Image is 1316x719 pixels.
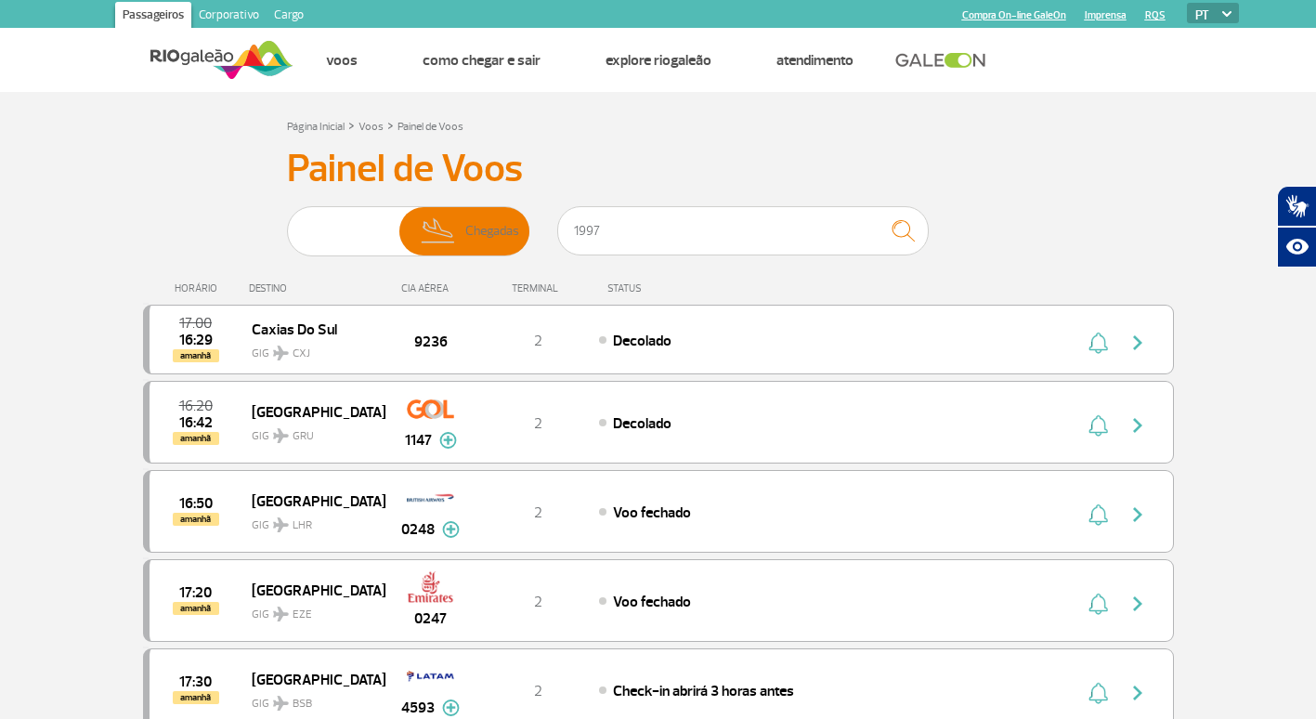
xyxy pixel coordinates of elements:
a: Painel de Voos [397,120,463,134]
img: seta-direita-painel-voo.svg [1127,503,1149,526]
span: 4593 [401,697,435,719]
span: [GEOGRAPHIC_DATA] [252,578,371,602]
img: seta-direita-painel-voo.svg [1127,414,1149,437]
img: seta-direita-painel-voo.svg [1127,682,1149,704]
span: [GEOGRAPHIC_DATA] [252,399,371,424]
img: mais-info-painel-voo.svg [442,699,460,716]
span: 0248 [401,518,435,541]
span: GIG [252,335,371,362]
span: GIG [252,686,371,712]
span: GIG [252,418,371,445]
span: Voo fechado [613,593,691,611]
span: amanhã [173,691,219,704]
img: seta-direita-painel-voo.svg [1127,332,1149,354]
span: [GEOGRAPHIC_DATA] [252,667,371,691]
span: amanhã [173,349,219,362]
span: EZE [293,607,312,623]
h3: Painel de Voos [287,146,1030,192]
span: 2025-08-23 16:42:14 [179,416,213,429]
div: TERMINAL [477,282,598,294]
img: mais-info-painel-voo.svg [439,432,457,449]
img: slider-embarque [295,207,354,255]
img: sino-painel-voo.svg [1088,503,1108,526]
img: destiny_airplane.svg [273,428,289,443]
a: > [348,114,355,136]
a: Atendimento [776,51,853,70]
span: GIG [252,507,371,534]
button: Abrir tradutor de língua de sinais. [1277,186,1316,227]
span: 0247 [414,608,447,630]
span: 2 [534,593,542,611]
span: BSB [293,696,312,712]
img: sino-painel-voo.svg [1088,682,1108,704]
img: sino-painel-voo.svg [1088,332,1108,354]
span: Check-in abrirá 3 horas antes [613,682,794,700]
span: GRU [293,428,314,445]
img: destiny_airplane.svg [273,696,289,711]
a: Compra On-line GaleOn [962,9,1066,21]
div: STATUS [598,282,749,294]
a: > [387,114,394,136]
span: 2025-08-23 17:00:00 [179,317,212,330]
span: 2 [534,332,542,350]
a: Cargo [267,2,311,32]
a: RQS [1145,9,1166,21]
span: 2025-08-23 16:20:00 [179,399,213,412]
a: Explore RIOgaleão [606,51,711,70]
img: destiny_airplane.svg [273,607,289,621]
span: Caxias Do Sul [252,317,371,341]
span: amanhã [173,602,219,615]
div: HORÁRIO [149,282,250,294]
span: GIG [252,596,371,623]
img: mais-info-painel-voo.svg [442,521,460,538]
img: slider-desembarque [411,207,466,255]
span: 9236 [414,331,448,353]
img: sino-painel-voo.svg [1088,414,1108,437]
button: Abrir recursos assistivos. [1277,227,1316,268]
span: amanhã [173,513,219,526]
div: Plugin de acessibilidade da Hand Talk. [1277,186,1316,268]
div: CIA AÉREA [384,282,477,294]
span: Decolado [613,414,671,433]
span: 2 [534,503,542,522]
img: destiny_airplane.svg [273,346,289,360]
span: [GEOGRAPHIC_DATA] [252,489,371,513]
span: 2025-08-23 17:20:00 [179,586,212,599]
span: Decolado [613,332,671,350]
span: 2025-08-23 16:29:00 [179,333,213,346]
a: Página Inicial [287,120,345,134]
span: Voo fechado [613,503,691,522]
img: destiny_airplane.svg [273,517,289,532]
a: Voos [326,51,358,70]
span: CXJ [293,346,310,362]
input: Voo, cidade ou cia aérea [557,206,929,255]
a: Passageiros [115,2,191,32]
a: Como chegar e sair [423,51,541,70]
div: DESTINO [249,282,384,294]
a: Corporativo [191,2,267,32]
img: sino-painel-voo.svg [1088,593,1108,615]
a: Voos [358,120,384,134]
span: 1147 [405,429,432,451]
span: 2 [534,414,542,433]
img: seta-direita-painel-voo.svg [1127,593,1149,615]
span: LHR [293,517,312,534]
span: amanhã [173,432,219,445]
span: Partidas [354,207,398,255]
span: 2025-08-23 17:30:00 [179,675,212,688]
span: 2025-08-23 16:50:00 [179,497,213,510]
span: Chegadas [465,207,519,255]
span: 2 [534,682,542,700]
a: Imprensa [1085,9,1127,21]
